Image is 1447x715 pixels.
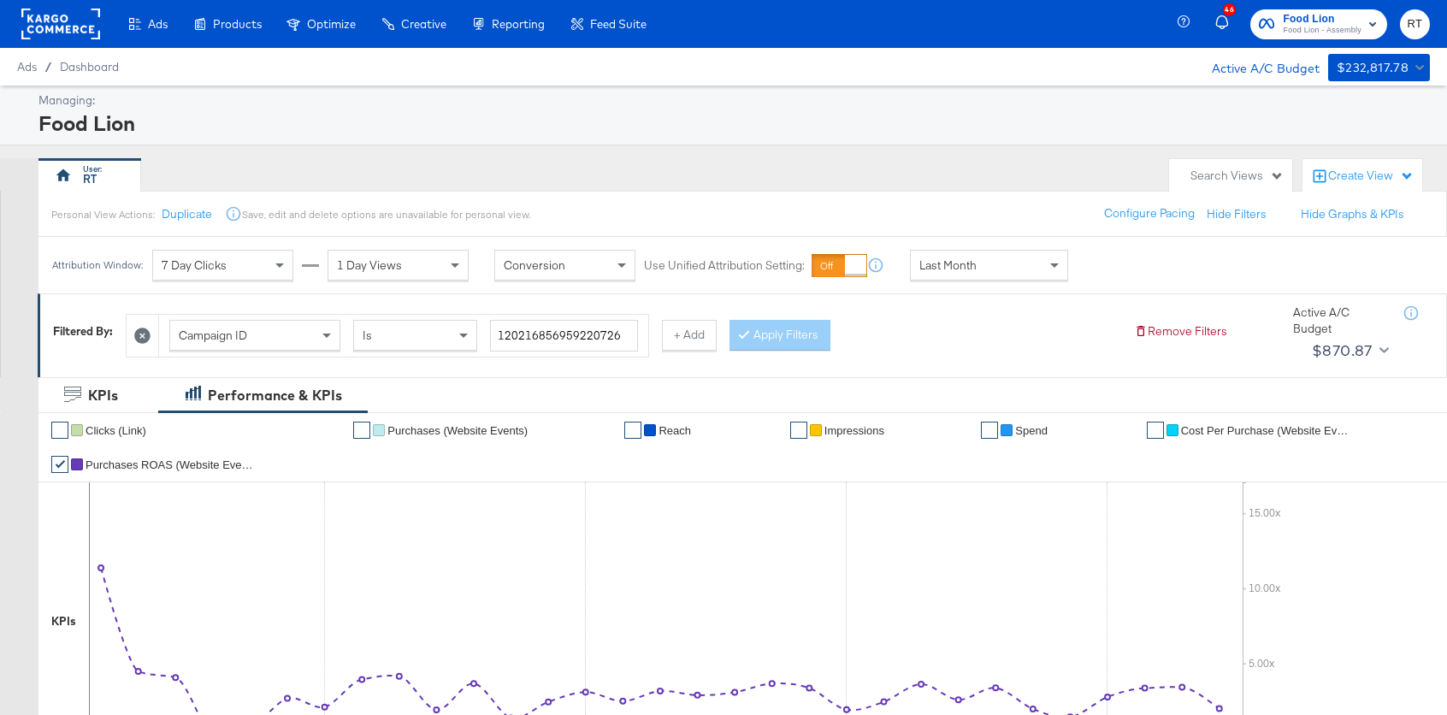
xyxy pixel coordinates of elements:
a: Dashboard [60,60,119,74]
div: $870.87 [1312,338,1373,363]
a: ✔ [51,456,68,473]
div: 46 [1223,3,1236,16]
span: Last Month [919,257,977,273]
span: Purchases ROAS (Website Events) [86,458,257,471]
div: Search Views [1190,168,1284,184]
div: RT [83,171,97,187]
button: Hide Graphs & KPIs [1301,206,1404,222]
label: Use Unified Attribution Setting: [644,257,805,274]
div: Save, edit and delete options are unavailable for personal view. [242,208,530,222]
span: 7 Day Clicks [162,257,227,273]
div: Food Lion [38,109,1426,138]
button: Hide Filters [1207,206,1267,222]
button: Food LionFood Lion - Assembly [1250,9,1387,39]
span: Is [363,328,372,343]
span: Clicks (Link) [86,424,146,437]
button: $232,817.78 [1328,54,1430,81]
span: / [37,60,60,74]
div: Personal View Actions: [51,208,155,222]
a: ✔ [790,422,807,439]
div: Active A/C Budget [1293,304,1387,336]
span: Food Lion - Assembly [1283,24,1361,38]
span: Campaign ID [179,328,247,343]
span: Food Lion [1283,10,1361,28]
span: Ads [148,17,168,31]
button: Duplicate [162,206,212,222]
span: Reporting [492,17,545,31]
span: Conversion [504,257,565,273]
span: Cost Per Purchase (Website Events) [1181,424,1352,437]
span: Optimize [307,17,356,31]
span: Feed Suite [590,17,647,31]
a: ✔ [624,422,641,439]
span: Spend [1015,424,1048,437]
div: Attribution Window: [51,259,144,271]
a: ✔ [981,422,998,439]
div: $232,817.78 [1337,57,1409,79]
span: Impressions [824,424,884,437]
input: Enter a search term [490,320,638,352]
button: Configure Pacing [1092,198,1207,229]
button: Remove Filters [1134,323,1227,340]
div: Create View [1328,168,1414,185]
span: Ads [17,60,37,74]
a: ✔ [1147,422,1164,439]
button: $870.87 [1305,337,1392,364]
span: Purchases (Website Events) [387,424,528,437]
div: KPIs [88,386,118,405]
span: Reach [659,424,691,437]
div: Performance & KPIs [208,386,342,405]
span: 1 Day Views [337,257,402,273]
button: 46 [1213,8,1242,41]
div: Active A/C Budget [1194,54,1320,80]
button: + Add [662,320,717,351]
a: ✔ [51,422,68,439]
a: ✔ [353,422,370,439]
button: RT [1400,9,1430,39]
div: Managing: [38,92,1426,109]
span: RT [1407,15,1423,34]
div: Filtered By: [53,323,113,340]
span: Creative [401,17,446,31]
span: Products [213,17,262,31]
div: KPIs [51,613,76,629]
